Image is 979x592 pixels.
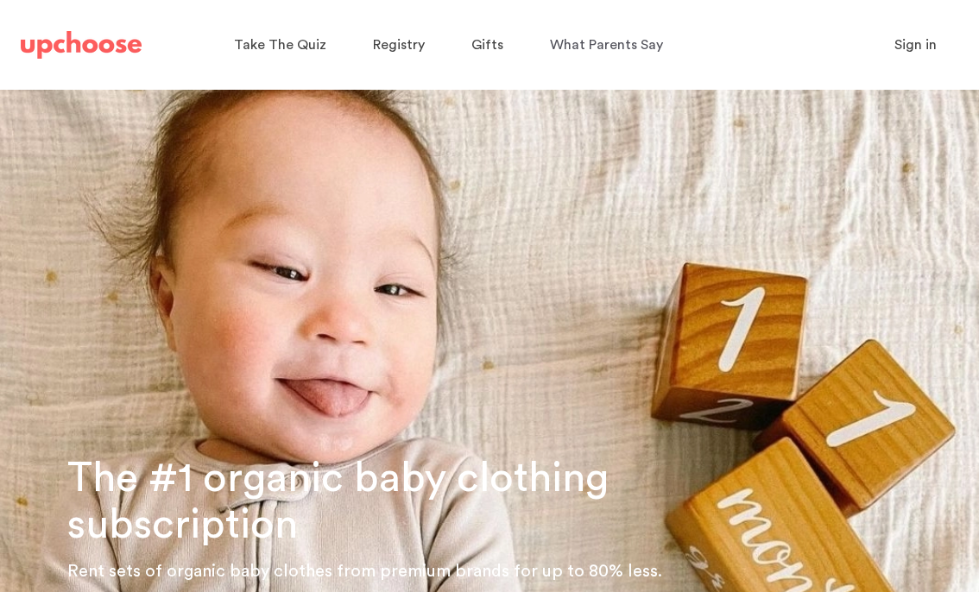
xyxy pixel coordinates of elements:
[471,28,508,62] a: Gifts
[373,38,425,52] span: Registry
[873,28,958,62] button: Sign in
[373,28,430,62] a: Registry
[21,31,142,59] img: UpChoose
[67,557,958,585] p: Rent sets of organic baby clothes from premium brands for up to 80% less.
[471,38,503,52] span: Gifts
[550,28,668,62] a: What Parents Say
[894,38,937,52] span: Sign in
[234,28,332,62] a: Take The Quiz
[21,28,142,63] a: UpChoose
[234,38,326,52] span: Take The Quiz
[67,457,609,545] span: The #1 organic baby clothing subscription
[550,38,663,52] span: What Parents Say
